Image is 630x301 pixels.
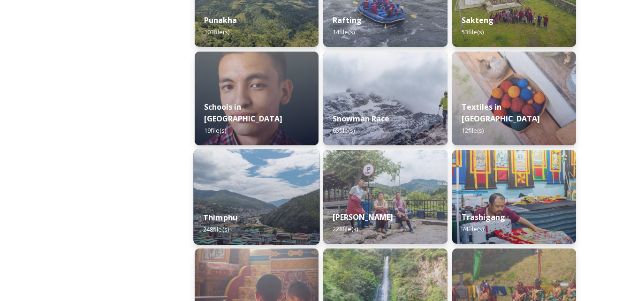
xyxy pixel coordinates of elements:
[193,149,320,245] img: Thimphu%2520190723%2520by%2520Amp%2520Sripimanwat-43.jpg
[462,15,493,25] strong: Sakteng
[203,225,229,233] span: 248 file(s)
[204,102,282,124] strong: Schools in [GEOGRAPHIC_DATA]
[462,126,484,135] span: 12 file(s)
[462,225,484,233] span: 74 file(s)
[204,15,237,25] strong: Punakha
[462,102,540,124] strong: Textiles in [GEOGRAPHIC_DATA]
[333,212,393,222] strong: [PERSON_NAME]
[323,150,447,244] img: Trashi%2520Yangtse%2520090723%2520by%2520Amp%2520Sripimanwat-187.jpg
[333,126,355,135] span: 65 file(s)
[333,28,355,36] span: 14 file(s)
[333,225,358,233] span: 228 file(s)
[333,113,389,124] strong: Snowman Race
[452,52,576,145] img: _SCH9806.jpg
[204,28,229,36] span: 103 file(s)
[462,28,484,36] span: 53 file(s)
[323,52,447,145] img: Snowman%2520Race41.jpg
[195,52,319,145] img: _SCH2151_FINAL_RGB.jpg
[462,212,505,222] strong: Trashigang
[204,126,226,135] span: 19 file(s)
[452,150,576,244] img: Trashigang%2520and%2520Rangjung%2520060723%2520by%2520Amp%2520Sripimanwat-66.jpg
[203,212,237,223] strong: Thimphu
[333,15,362,25] strong: Rafting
